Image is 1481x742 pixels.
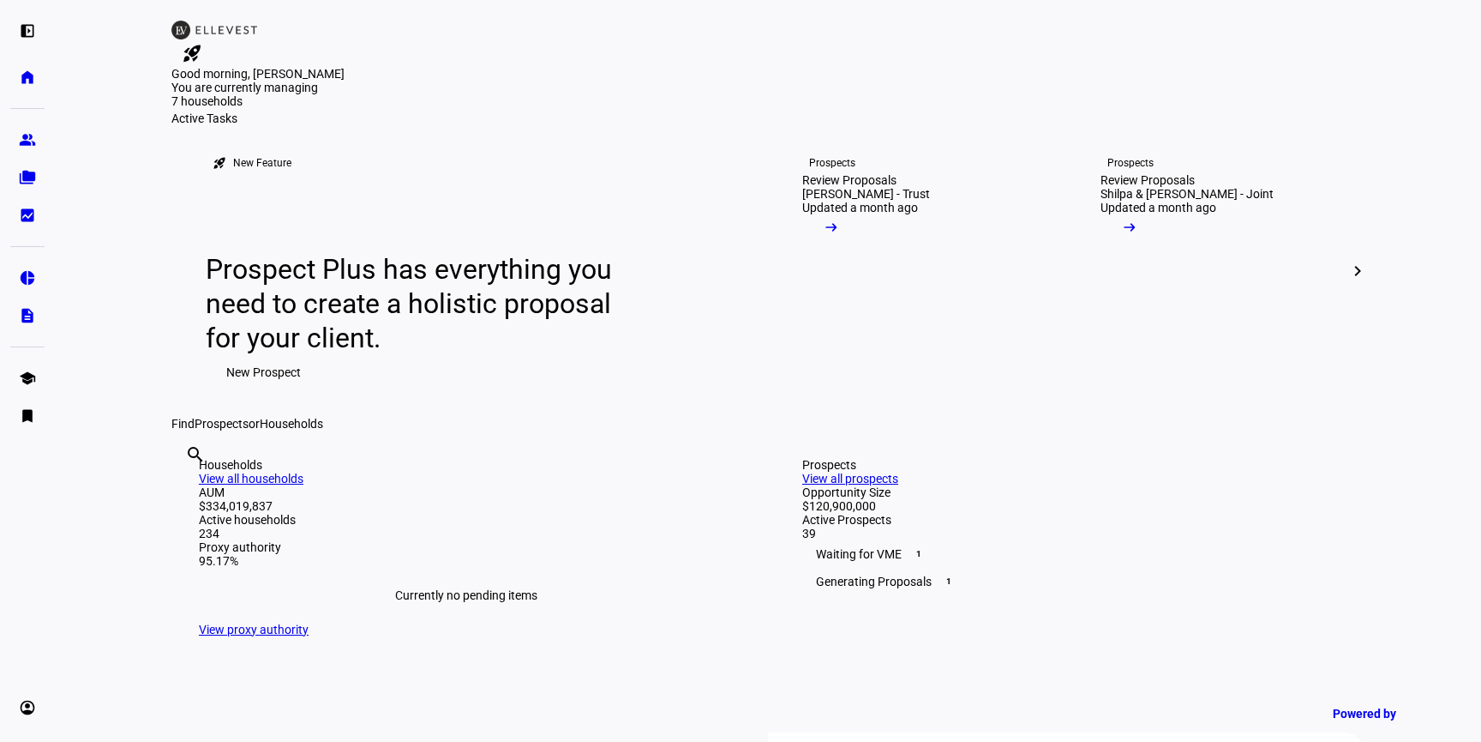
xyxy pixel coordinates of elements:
[19,69,36,86] eth-mat-symbol: home
[171,112,343,129] div: $7M
[802,458,1337,472] div: Prospects
[802,187,930,201] div: [PERSON_NAME] - Trust
[10,299,45,333] a: description
[19,370,36,387] eth-mat-symbol: school
[775,125,1059,417] a: ProspectsReview Proposals[PERSON_NAME] - TrustUpdated a month ago
[1347,261,1368,281] mat-icon: chevron_right
[1107,156,1154,170] div: Prospects
[226,355,301,389] span: New Prospect
[10,261,45,295] a: pie_chart
[1100,187,1274,201] div: Shilpa & [PERSON_NAME] - Joint
[233,156,291,170] div: New Feature
[171,417,1364,431] div: Find or
[10,60,45,94] a: home
[206,355,321,389] button: New Prospect
[802,540,1337,568] div: Waiting for VME
[171,67,1364,81] div: Good morning, [PERSON_NAME]
[19,207,36,224] eth-mat-symbol: bid_landscape
[802,568,1337,595] div: Generating Proposals
[19,131,36,148] eth-mat-symbol: group
[1324,697,1455,729] a: Powered by
[213,156,226,170] mat-icon: rocket_launch
[10,198,45,232] a: bid_landscape
[802,472,898,486] a: View all prospects
[199,540,734,554] div: Proxy authority
[171,94,343,112] div: 3 prospects
[1100,201,1216,214] div: Updated a month ago
[802,513,1337,527] div: Active Prospects
[802,527,1337,540] div: 39
[19,269,36,287] eth-mat-symbol: pie_chart
[19,22,36,39] eth-mat-symbol: left_panel_open
[199,623,309,636] a: View proxy authority
[185,468,189,488] input: Enter name of prospect or household
[171,112,1364,125] div: Active Tasks
[802,201,918,214] div: Updated a month ago
[185,444,206,465] mat-icon: search
[10,160,45,195] a: folder_copy
[199,486,734,499] div: AUM
[182,43,202,63] mat-icon: rocket_launch
[260,417,323,431] span: Households
[199,527,734,540] div: 234
[809,156,855,170] div: Prospects
[19,169,36,186] eth-mat-symbol: folder_copy
[195,417,249,431] span: Prospects
[199,554,734,568] div: 95.17%
[206,252,628,355] div: Prospect Plus has everything you need to create a holistic proposal for your client.
[199,472,303,486] a: View all households
[199,568,734,623] div: Currently no pending items
[912,547,926,561] span: 1
[1073,125,1358,417] a: ProspectsReview ProposalsShilpa & [PERSON_NAME] - JointUpdated a month ago
[1100,173,1195,187] div: Review Proposals
[802,486,1337,499] div: Opportunity Size
[199,499,734,513] div: $334,019,837
[19,699,36,716] eth-mat-symbol: account_circle
[802,173,896,187] div: Review Proposals
[19,307,36,324] eth-mat-symbol: description
[802,499,1337,513] div: $120,900,000
[19,407,36,425] eth-mat-symbol: bookmark
[199,513,734,527] div: Active households
[10,123,45,157] a: group
[199,458,734,472] div: Households
[942,575,956,588] span: 1
[1121,219,1138,236] mat-icon: arrow_right_alt
[823,219,840,236] mat-icon: arrow_right_alt
[171,81,318,94] span: You are currently managing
